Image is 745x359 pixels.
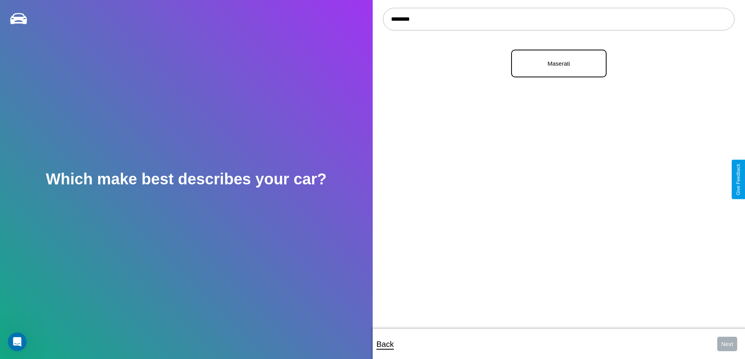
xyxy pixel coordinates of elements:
[377,337,394,351] p: Back
[520,58,598,69] p: Maserati
[736,164,741,195] div: Give Feedback
[46,170,327,188] h2: Which make best describes your car?
[717,337,737,351] button: Next
[8,332,27,351] iframe: Intercom live chat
